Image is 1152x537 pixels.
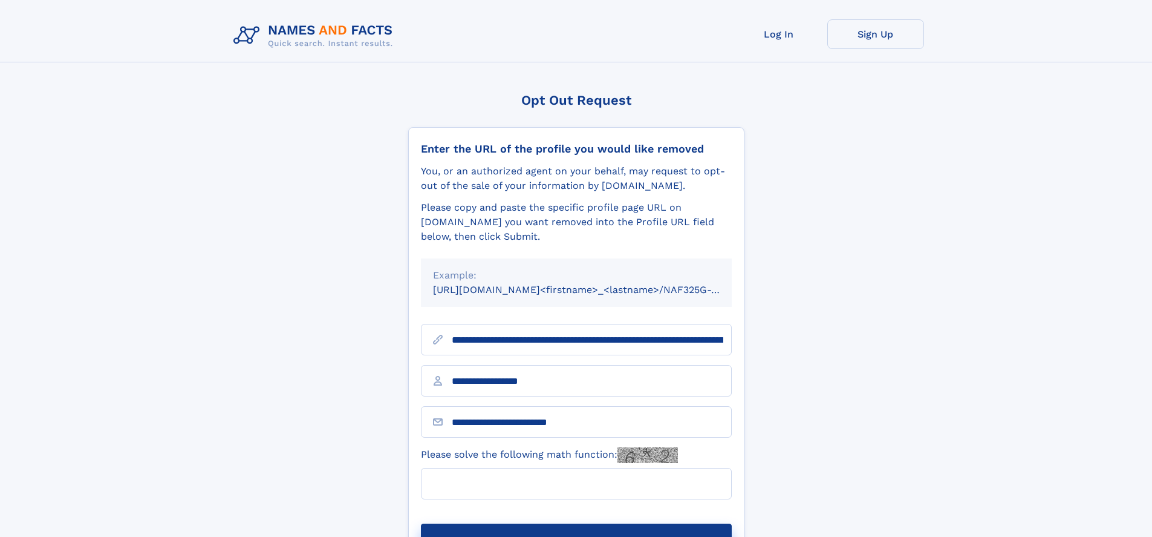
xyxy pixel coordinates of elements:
div: Example: [433,268,720,283]
div: Please copy and paste the specific profile page URL on [DOMAIN_NAME] you want removed into the Pr... [421,200,732,244]
a: Sign Up [827,19,924,49]
a: Log In [731,19,827,49]
img: Logo Names and Facts [229,19,403,52]
div: Enter the URL of the profile you would like removed [421,142,732,156]
div: You, or an authorized agent on your behalf, may request to opt-out of the sale of your informatio... [421,164,732,193]
label: Please solve the following math function: [421,447,678,463]
small: [URL][DOMAIN_NAME]<firstname>_<lastname>/NAF325G-xxxxxxxx [433,284,755,295]
div: Opt Out Request [408,93,744,108]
